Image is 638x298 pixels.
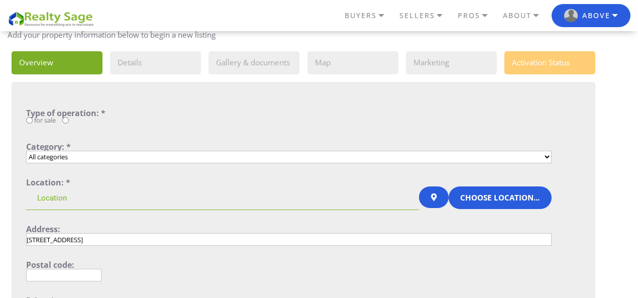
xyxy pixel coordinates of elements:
[26,225,552,233] div: Address:
[26,143,552,151] div: Category: *
[342,7,397,24] a: BUYERS
[455,7,500,24] a: PROS
[500,7,552,24] a: ABOUT
[8,10,98,28] img: REALTY SAGE
[12,51,102,74] a: Overview
[406,51,497,74] a: Marketing
[26,186,419,211] input: Location
[26,177,70,188] span: Location: *
[208,51,299,74] a: Gallery & documents
[397,7,455,24] a: SELLERS
[34,117,56,124] label: for sale
[110,51,201,74] a: Details
[26,261,552,269] div: Postal code:
[8,31,216,39] label: Add your property information below to begin a new listing
[564,9,578,23] img: RS user logo
[504,51,595,74] a: Activation Status
[307,51,398,74] a: Map
[449,186,552,209] button: Choose location...
[26,109,552,117] div: Type of operation: *
[552,4,630,28] button: RS user logo Above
